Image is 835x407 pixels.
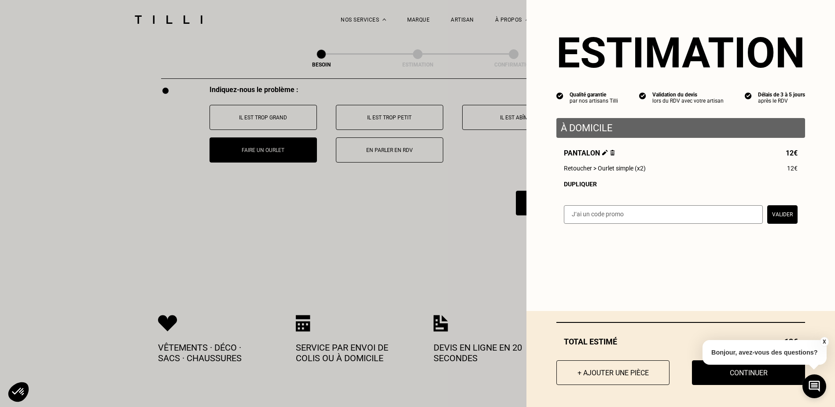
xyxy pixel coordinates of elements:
div: lors du RDV avec votre artisan [652,98,724,104]
span: Pantalon [564,149,615,157]
div: par nos artisans Tilli [570,98,618,104]
div: après le RDV [758,98,805,104]
button: X [820,337,828,347]
img: icon list info [745,92,752,100]
button: Continuer [692,360,805,385]
button: + Ajouter une pièce [556,360,669,385]
div: Dupliquer [564,181,798,188]
div: Qualité garantie [570,92,618,98]
span: Retoucher > Ourlet simple (x2) [564,165,646,172]
p: Bonjour, avez-vous des questions? [703,340,827,365]
img: Supprimer [610,150,615,155]
input: J‘ai un code promo [564,205,763,224]
span: 12€ [786,149,798,157]
div: Délais de 3 à 5 jours [758,92,805,98]
img: icon list info [556,92,563,100]
img: icon list info [639,92,646,100]
p: À domicile [561,122,801,133]
section: Estimation [556,28,805,78]
img: Éditer [602,150,608,155]
span: 12€ [787,165,798,172]
button: Valider [767,205,798,224]
div: Validation du devis [652,92,724,98]
div: Total estimé [556,337,805,346]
